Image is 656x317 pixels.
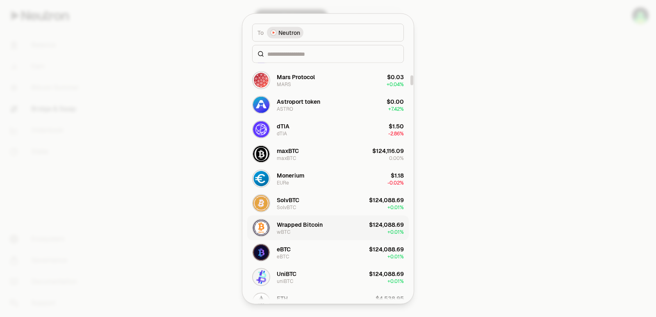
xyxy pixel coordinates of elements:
[277,294,288,302] div: ETH
[247,166,409,191] button: EURe LogoMoneriumEURe$1.18-0.02%
[388,302,404,309] span: -0.43%
[277,196,299,204] div: SolvBTC
[387,253,404,260] span: + 0.01%
[277,302,286,309] div: ETH
[388,105,404,112] span: + 7.42%
[277,130,287,137] div: dTIA
[247,117,409,141] button: dTIA LogodTIAdTIA$1.50-2.86%
[247,92,409,117] button: ASTRO LogoAstroport tokenASTRO$0.00+7.42%
[252,23,404,41] button: ToNeutron LogoNeutron
[253,244,269,260] img: eBTC Logo
[253,170,269,187] img: EURe Logo
[278,28,300,36] span: Neutron
[277,155,296,161] div: maxBTC
[391,171,404,179] div: $1.18
[387,179,404,186] span: -0.02%
[247,215,409,240] button: wBTC LogoWrapped BitcoinwBTC$124,088.69+0.01%
[253,195,269,211] img: SolvBTC Logo
[369,196,404,204] div: $124,088.69
[277,97,320,105] div: Astroport token
[369,220,404,228] div: $124,088.69
[369,245,404,253] div: $124,088.69
[277,105,293,112] div: ASTRO
[247,265,409,289] button: uniBTC LogoUniBTCuniBTC$124,088.69+0.01%
[372,146,404,155] div: $124,116.09
[271,30,276,35] img: Neutron Logo
[389,122,404,130] div: $1.50
[277,245,291,253] div: eBTC
[247,240,409,265] button: eBTC LogoeBTCeBTC$124,088.69+0.01%
[277,171,304,179] div: Monerium
[277,269,296,278] div: UniBTC
[253,146,269,162] img: maxBTC Logo
[387,204,404,210] span: + 0.01%
[277,73,315,81] div: Mars Protocol
[387,97,404,105] div: $0.00
[253,72,269,88] img: MARS Logo
[387,73,404,81] div: $0.03
[387,228,404,235] span: + 0.01%
[277,179,289,186] div: EURe
[253,293,269,310] img: ETH Logo
[247,141,409,166] button: maxBTC LogomaxBTCmaxBTC$124,116.090.00%
[247,289,409,314] button: ETH LogoETHETH$4,538.95-0.43%
[253,219,269,236] img: wBTC Logo
[253,269,269,285] img: uniBTC Logo
[376,294,404,302] div: $4,538.95
[247,191,409,215] button: SolvBTC LogoSolvBTCSolvBTC$124,088.69+0.01%
[387,278,404,284] span: + 0.01%
[388,130,404,137] span: -2.86%
[387,81,404,87] span: + 0.04%
[277,253,289,260] div: eBTC
[277,220,323,228] div: Wrapped Bitcoin
[389,155,404,161] span: 0.00%
[253,96,269,113] img: ASTRO Logo
[277,122,289,130] div: dTIA
[277,278,293,284] div: uniBTC
[277,228,290,235] div: wBTC
[257,28,264,36] span: To
[247,68,409,92] button: MARS LogoMars ProtocolMARS$0.03+0.04%
[369,269,404,278] div: $124,088.69
[277,204,296,210] div: SolvBTC
[277,146,299,155] div: maxBTC
[253,121,269,137] img: dTIA Logo
[277,81,291,87] div: MARS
